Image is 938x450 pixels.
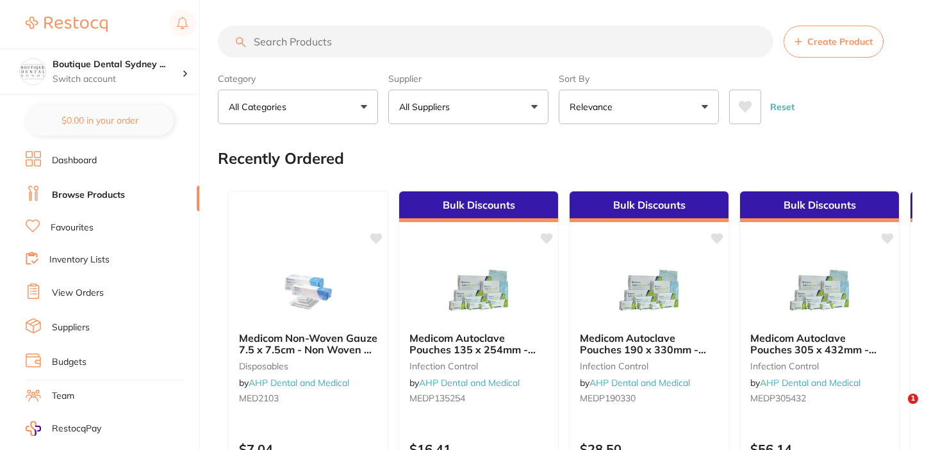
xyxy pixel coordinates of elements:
[26,421,101,436] a: RestocqPay
[218,150,344,168] h2: Recently Ordered
[760,377,860,389] a: AHP Dental and Medical
[784,26,884,58] button: Create Product
[267,258,350,322] img: Medicom Non-Woven Gauze 7.5 x 7.5cm - Non Woven 4 Ply
[778,258,861,322] img: Medicom Autoclave Pouches 305 x 432mm - 200 per box
[580,393,718,403] small: MEDP190330
[26,10,108,39] a: Restocq Logo
[20,59,45,84] img: Boutique Dental Sydney Pty Ltd
[26,105,174,136] button: $0.00 in your order
[750,377,860,389] span: by
[580,377,690,389] span: by
[766,90,798,124] button: Reset
[239,393,377,403] small: MED2103
[750,393,889,403] small: MEDP305432
[399,191,558,222] div: Bulk Discounts
[249,377,349,389] a: AHP Dental and Medical
[218,26,773,58] input: Search Products
[409,377,520,389] span: by
[239,361,377,371] small: disposables
[409,361,548,371] small: infection control
[437,258,520,322] img: Medicom Autoclave Pouches 135 x 254mm - 200 per box
[559,90,719,124] button: Relevance
[607,258,691,322] img: Medicom Autoclave Pouches 190 x 330mm - 200 per box
[570,191,728,222] div: Bulk Discounts
[750,332,889,356] b: Medicom Autoclave Pouches 305 x 432mm - 200 per box
[807,36,873,47] span: Create Product
[409,393,548,403] small: MEDP135254
[26,17,108,32] img: Restocq Logo
[399,100,455,113] p: All Suppliers
[740,191,899,222] div: Bulk Discounts
[218,90,378,124] button: All Categories
[52,356,86,369] a: Budgets
[52,321,90,334] a: Suppliers
[218,73,378,84] label: Category
[570,100,618,113] p: Relevance
[51,221,94,234] a: Favourites
[908,394,918,404] span: 1
[52,422,101,435] span: RestocqPay
[52,189,125,202] a: Browse Products
[750,361,889,371] small: infection control
[409,332,548,356] b: Medicom Autoclave Pouches 135 x 254mm - 200 per box
[53,58,182,71] h4: Boutique Dental Sydney Pty Ltd
[388,73,548,84] label: Supplier
[52,154,97,167] a: Dashboard
[419,377,520,389] a: AHP Dental and Medical
[559,73,719,84] label: Sort By
[580,361,718,371] small: infection control
[388,90,548,124] button: All Suppliers
[589,377,690,389] a: AHP Dental and Medical
[239,332,377,356] b: Medicom Non-Woven Gauze 7.5 x 7.5cm - Non Woven 4 Ply
[882,394,912,424] iframe: Intercom live chat
[239,377,349,389] span: by
[229,100,292,113] p: All Categories
[580,332,718,356] b: Medicom Autoclave Pouches 190 x 330mm - 200 per box
[52,390,74,403] a: Team
[49,253,110,266] a: Inventory Lists
[26,421,41,436] img: RestocqPay
[52,287,104,300] a: View Orders
[53,73,182,86] p: Switch account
